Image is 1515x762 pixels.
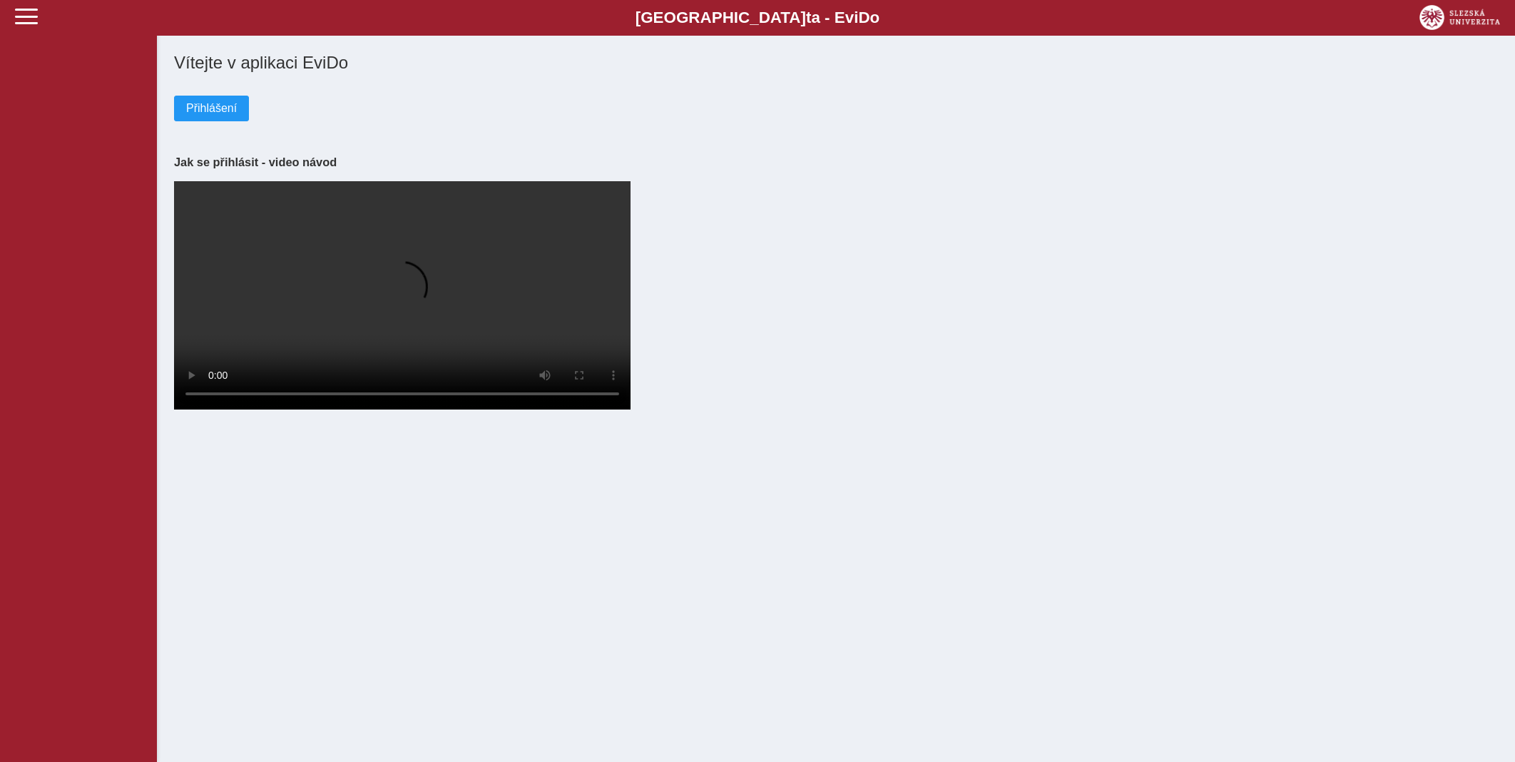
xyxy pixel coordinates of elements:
video: Your browser does not support the video tag. [174,181,631,410]
button: Přihlášení [174,96,249,121]
h3: Jak se přihlásit - video návod [174,156,1498,169]
span: t [806,9,811,26]
b: [GEOGRAPHIC_DATA] a - Evi [43,9,1472,27]
span: o [870,9,880,26]
span: Přihlášení [186,102,237,115]
h1: Vítejte v aplikaci EviDo [174,53,1498,73]
span: D [858,9,869,26]
img: logo_web_su.png [1419,5,1500,30]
